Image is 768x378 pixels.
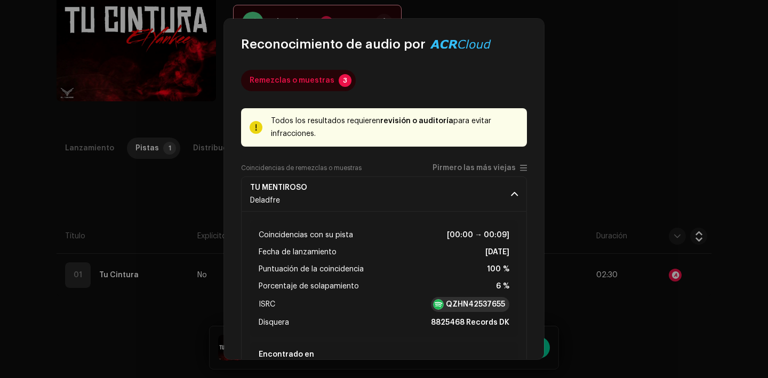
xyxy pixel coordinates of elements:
strong: 8825468 Records DK [431,316,509,329]
span: TU MENTIROSO [250,183,320,192]
div: Remezclas o muestras [250,70,334,91]
span: Coincidencias con su pista [259,229,353,242]
span: Porcentaje de solapamiento [259,280,359,293]
strong: revisión o auditoría [380,117,453,125]
p-accordion-header: TU MENTIROSODeladfre [241,176,527,212]
strong: 6 % [496,280,509,293]
strong: 100 % [487,263,509,276]
span: Pirmero las más viejas [433,164,516,172]
strong: [00:00 → 00:09] [447,229,509,242]
label: Coincidencias de remezclas o muestras [241,164,362,172]
p-togglebutton: Pirmero las más viejas [433,164,527,172]
span: Fecha de lanzamiento [259,246,337,259]
div: Encontrado en [254,346,514,363]
p-badge: 3 [339,74,351,87]
span: Deladfre [250,197,280,204]
strong: TU MENTIROSO [250,183,307,192]
span: Disquera [259,316,289,329]
strong: [DATE] [485,246,509,259]
span: ISRC [259,298,275,311]
strong: QZHN42537655 [446,299,505,310]
span: Puntuación de la coincidencia [259,263,364,276]
span: Reconocimiento de audio por [241,36,426,53]
div: Todos los resultados requieren para evitar infracciones. [271,115,518,140]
